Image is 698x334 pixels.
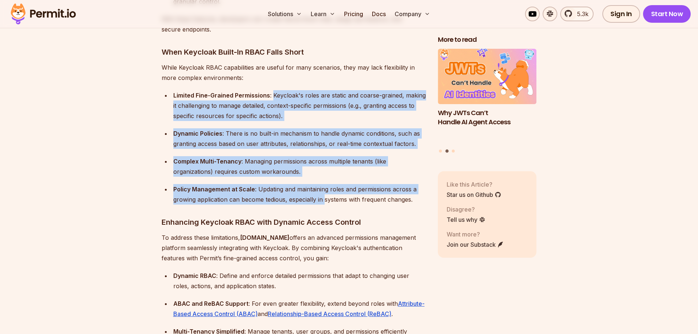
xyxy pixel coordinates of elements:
[438,49,537,145] a: Why JWTs Can’t Handle AI Agent AccessWhy JWTs Can’t Handle AI Agent Access
[445,150,448,153] button: Go to slide 2
[173,271,426,291] div: : Define and enforce detailed permissions that adapt to changing user roles, actions, and applica...
[268,310,391,318] a: Relationship-Based Access Control (ReBAC)
[162,216,426,228] h3: Enhancing Keycloak RBAC with Dynamic Access Control
[173,272,216,279] strong: Dynamic RBAC
[438,109,537,127] h3: Why JWTs Can’t Handle AI Agent Access
[643,5,691,23] a: Start Now
[173,130,222,137] strong: Dynamic Policies
[173,300,425,318] a: Attribute-Based Access Control (ABAC)
[452,150,455,153] button: Go to slide 3
[173,90,426,121] div: : Keycloak's roles are static and coarse-grained, making it challenging to manage detailed, conte...
[438,49,537,145] li: 2 of 3
[447,190,501,199] a: Star us on Github
[447,215,485,224] a: Tell us why
[173,128,426,149] div: : There is no built-in mechanism to handle dynamic conditions, such as granting access based on u...
[573,10,588,18] span: 5.3k
[173,158,241,165] strong: Complex Multi-Tenancy
[162,46,426,58] h3: When Keycloak Built-In RBAC Falls Short
[173,186,255,193] strong: Policy Management at Scale
[438,49,537,104] img: Why JWTs Can’t Handle AI Agent Access
[447,240,504,249] a: Join our Substack
[392,7,433,21] button: Company
[240,234,289,241] strong: [DOMAIN_NAME]
[438,49,537,154] div: Posts
[173,184,426,205] div: : Updating and maintaining roles and permissions across a growing application can become tedious,...
[447,180,501,189] p: Like this Article?
[447,230,504,239] p: Want more?
[447,205,485,214] p: Disagree?
[173,298,426,319] div: : For even greater flexibility, extend beyond roles with and .
[439,150,442,153] button: Go to slide 1
[173,300,248,307] strong: ABAC and ReBAC Support
[308,7,338,21] button: Learn
[173,156,426,177] div: : Managing permissions across multiple tenants (like organizations) requires custom workarounds.
[162,62,426,83] p: While Keycloak RBAC capabilities are useful for many scenarios, they may lack flexibility in more...
[173,92,270,99] strong: Limited Fine-Grained Permissions
[560,7,594,21] a: 5.3k
[7,1,79,26] img: Permit logo
[602,5,640,23] a: Sign In
[162,232,426,263] p: To address these limitations, offers an advanced permissions management platform seamlessly integ...
[341,7,366,21] a: Pricing
[438,35,537,44] h2: More to read
[265,7,305,21] button: Solutions
[369,7,389,21] a: Docs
